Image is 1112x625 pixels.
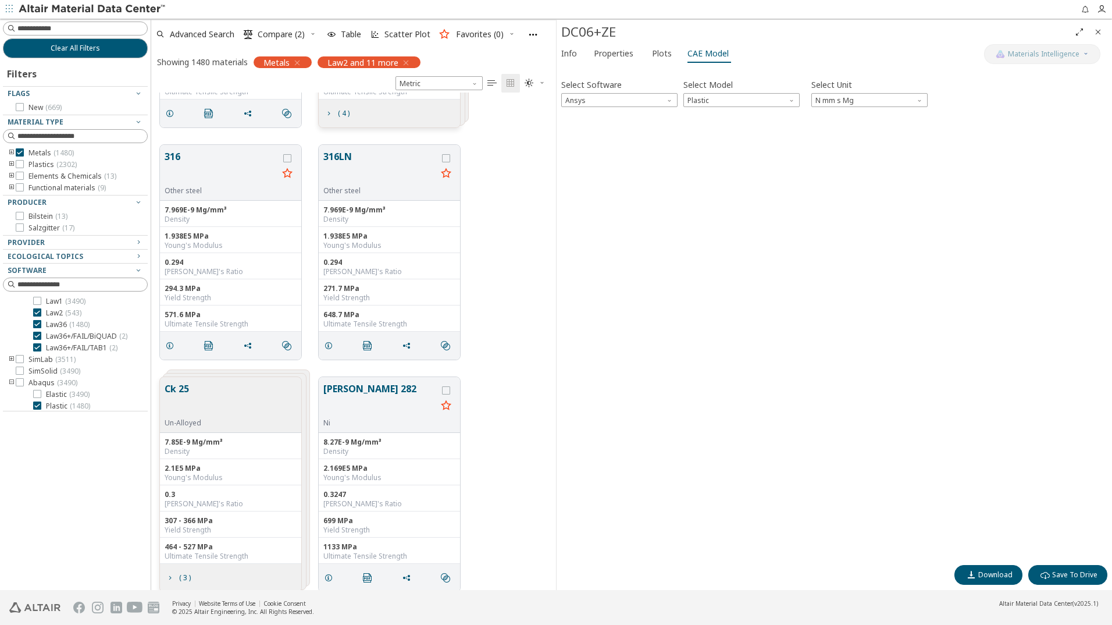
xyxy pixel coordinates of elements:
button: Similar search [277,102,301,125]
i:  [282,341,291,350]
span: ( 669 ) [45,102,62,112]
button: Full Screen [1070,23,1089,41]
button: PDF Download [358,334,382,357]
span: ( 3511 ) [55,354,76,364]
span: Material Type [8,117,63,127]
div: 7.969E-9 Mg/mm³ [165,205,297,215]
label: Select Model [683,76,733,93]
div: 7.969E-9 Mg/mm³ [323,205,455,215]
button: Share [238,102,262,125]
i:  [506,79,515,88]
span: Table [341,30,361,38]
span: Law1 [46,297,85,306]
div: 2.169E5 MPa [323,464,455,473]
div: 307 - 366 MPa [165,516,297,525]
button: Favorite [278,165,297,183]
div: Yield Strength [323,525,455,535]
i: toogle group [8,172,16,181]
button: Details [319,566,343,590]
div: Other steel [165,186,278,196]
span: Metric [395,76,483,90]
span: Flags [8,88,30,98]
button: Tile View [501,74,520,93]
span: Ansys [561,93,678,107]
div: Young's Modulus [323,473,455,482]
div: Density [323,215,455,224]
div: [PERSON_NAME]'s Ratio [323,499,455,509]
div: © 2025 Altair Engineering, Inc. All Rights Reserved. [172,608,314,616]
div: Young's Modulus [165,241,297,250]
div: 1.938E5 MPa [165,232,297,241]
span: ( 3490 ) [57,378,77,388]
span: Info [561,44,577,63]
div: Ultimate Tensile Strength [323,319,455,329]
button: Software [3,264,148,278]
button: Save To Drive [1028,565,1107,585]
button: Theme [520,74,550,93]
div: 294.3 MPa [165,284,297,293]
button: Provider [3,236,148,250]
div: 0.294 [323,258,455,267]
span: Materials Intelligence [1008,49,1079,59]
span: Plastic [683,93,800,107]
button: Share [238,334,262,357]
div: 464 - 527 MPa [165,542,297,552]
i:  [525,79,534,88]
div: Density [165,215,297,224]
span: ( 2 ) [109,343,117,353]
div: Model [683,93,800,107]
div: [PERSON_NAME]'s Ratio [165,267,297,276]
i: toogle group [8,183,16,193]
span: Favorites (0) [456,30,504,38]
div: Showing 1480 materials [157,56,248,68]
button: ( 4 ) [319,102,355,125]
span: Ecological Topics [8,251,83,261]
span: Law36+/FAIL/TAB1 [46,343,117,353]
div: 648.7 MPa [323,310,455,319]
span: ( 3 ) [179,574,191,581]
button: PDF Download [199,334,223,357]
div: Ultimate Tensile Strength [323,552,455,561]
i:  [363,573,372,583]
span: New [28,103,62,112]
img: Altair Engineering [9,602,60,613]
span: Compare (2) [258,30,305,38]
span: ( 3490 ) [65,296,85,306]
div: Other steel [323,186,437,196]
button: PDF Download [358,566,382,590]
span: Altair Material Data Center [999,599,1072,608]
span: ( 13 ) [104,171,116,181]
button: Favorite [437,165,455,183]
div: (v2025.1) [999,599,1098,608]
button: Ecological Topics [3,250,148,264]
button: Similar search [436,566,460,590]
div: Unit [811,93,928,107]
div: Density [165,447,297,456]
span: SimLab [28,355,76,364]
div: Ni [323,418,437,428]
span: Advanced Search [170,30,234,38]
button: [PERSON_NAME] 282 [323,382,437,418]
button: PDF Download [199,102,223,125]
button: Share [397,566,421,590]
button: 316 [165,150,278,186]
span: Software [8,265,47,275]
span: Law2 and 11 more [327,57,398,68]
div: Filters [3,58,42,86]
button: Similar search [436,334,460,357]
span: ( 2 ) [119,331,127,341]
button: Material Type [3,115,148,129]
span: Bilstein [28,212,67,221]
span: Producer [8,197,47,207]
span: Clear All Filters [51,44,100,53]
i:  [1040,570,1050,580]
span: Scatter Plot [384,30,430,38]
span: Abaqus [28,378,77,388]
div: grid [151,93,556,590]
img: Altair Material Data Center [19,3,167,15]
i:  [487,79,497,88]
button: Share [397,334,421,357]
span: ( 1480 ) [70,401,90,411]
i:  [244,30,253,39]
button: Clear All Filters [3,38,148,58]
